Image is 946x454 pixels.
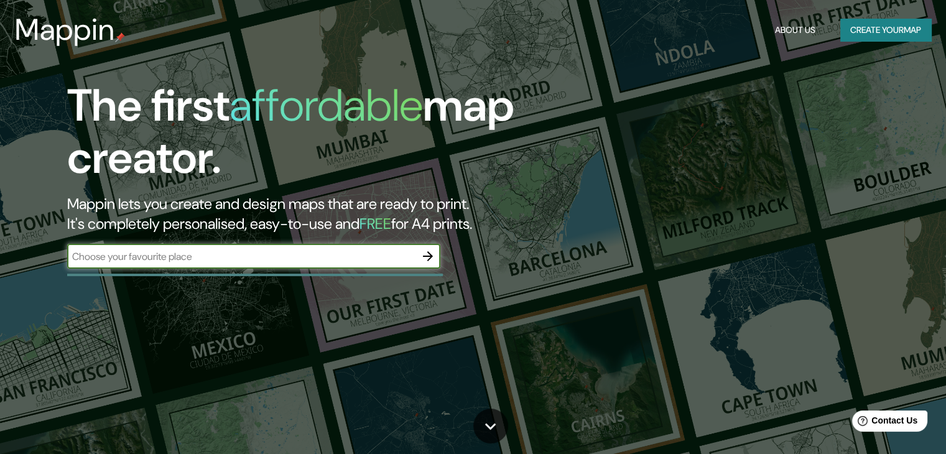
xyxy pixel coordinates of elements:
[15,12,115,47] h3: Mappin
[67,194,540,234] h2: Mappin lets you create and design maps that are ready to print. It's completely personalised, eas...
[835,405,932,440] iframe: Help widget launcher
[67,80,540,194] h1: The first map creator.
[67,249,415,264] input: Choose your favourite place
[115,32,125,42] img: mappin-pin
[359,214,391,233] h5: FREE
[770,19,820,42] button: About Us
[230,76,423,134] h1: affordable
[840,19,931,42] button: Create yourmap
